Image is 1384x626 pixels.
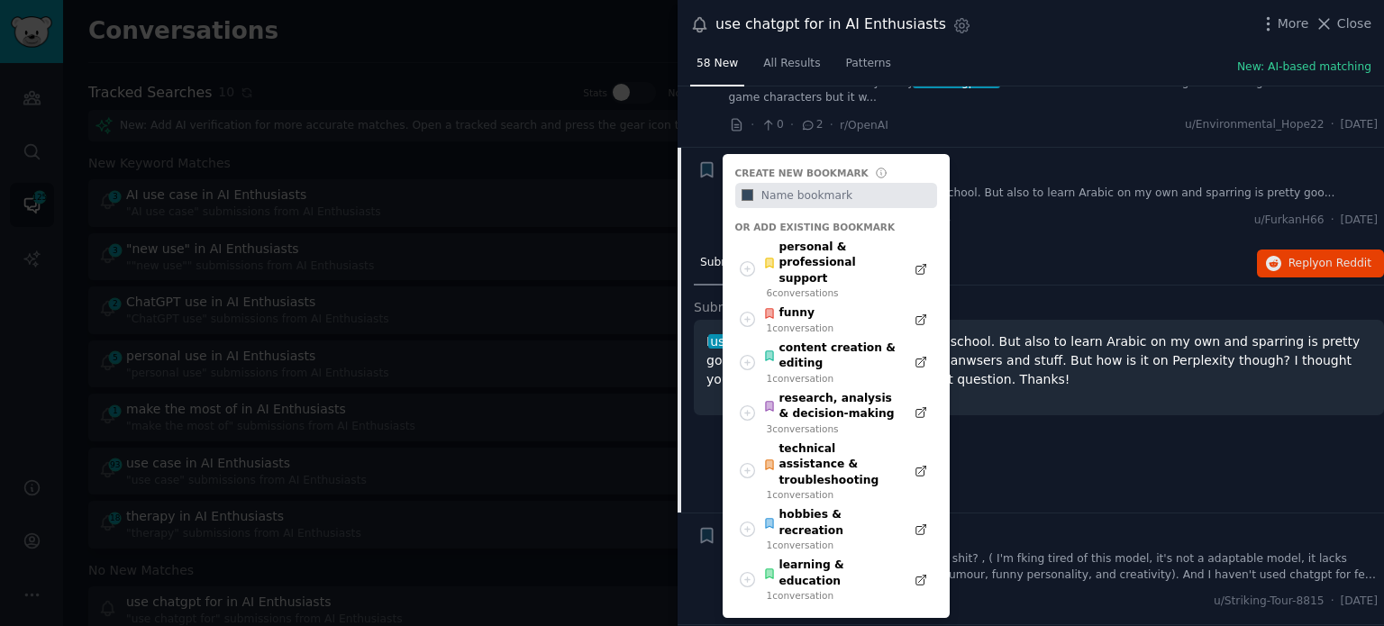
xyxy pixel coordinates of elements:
div: hobbies & recreation [763,507,896,539]
span: · [1331,594,1334,610]
span: [DATE] [1341,594,1378,610]
span: [DATE] [1341,213,1378,229]
span: 58 New [697,56,738,72]
div: Or add existing bookmark [735,221,937,233]
span: use chatgpt for [913,76,1000,88]
div: funny [763,305,833,322]
a: 58 New [690,50,744,86]
div: 1 conversation [767,539,897,551]
span: · [1331,117,1334,133]
span: r/OpenAI [840,119,888,132]
a: Is GPT5 now okay? Or it's still a piece of shit? , ( I'm fking tired of this model, it's not a ad... [729,551,1379,583]
div: content creation & editing [763,340,896,372]
span: More [1278,14,1309,33]
div: 1 conversation [767,372,897,385]
span: All Results [763,56,820,72]
div: 1 conversation [767,589,897,602]
span: u/FurkanH66 [1254,213,1325,229]
span: Patterns [846,56,891,72]
span: [DATE] [1341,117,1378,133]
span: u/Striking-Tour-8815 [1214,594,1325,610]
span: on Reddit [1319,257,1371,269]
span: · [751,115,754,134]
span: Reply [1288,256,1371,272]
button: More [1259,14,1309,33]
div: technical assistance & troubleshooting [763,441,896,489]
span: 0 [760,117,783,133]
div: 6 conversation s [767,286,897,299]
a: I'm new to AI stuff and only reallyuse chatgpt forstories when i'm bored. I tried to generate ima... [729,75,1379,106]
div: learning & education [763,558,896,589]
div: research, analysis & decision-making [763,391,896,422]
input: Name bookmark [758,183,936,208]
span: u/Environmental_Hope22 [1185,117,1325,133]
span: Close [1337,14,1371,33]
div: personal & professional support [763,240,896,287]
div: 1 conversation [767,322,834,334]
span: · [830,115,833,134]
span: Submission Contents [694,298,827,317]
button: Replyon Reddit [1257,249,1384,278]
div: Create new bookmark [735,167,869,179]
span: · [1331,213,1334,229]
span: 2 [800,117,823,133]
span: use chatgpt for [708,334,807,349]
button: Close [1315,14,1371,33]
div: 1 conversation [767,488,897,501]
button: New: AI-based matching [1237,59,1371,76]
div: use chatgpt for in AI Enthusiasts [715,14,946,36]
a: Patterns [840,50,897,86]
span: · [790,115,794,134]
a: All Results [757,50,826,86]
a: Iuse chatgpt formany things including school. But also to learn Arabic on my own and sparring is ... [729,186,1379,202]
span: Submission [700,255,763,271]
p: I many things including school. But also to learn Arabic on my own and sparring is pretty good if... [706,332,1371,389]
div: 3 conversation s [767,422,897,435]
